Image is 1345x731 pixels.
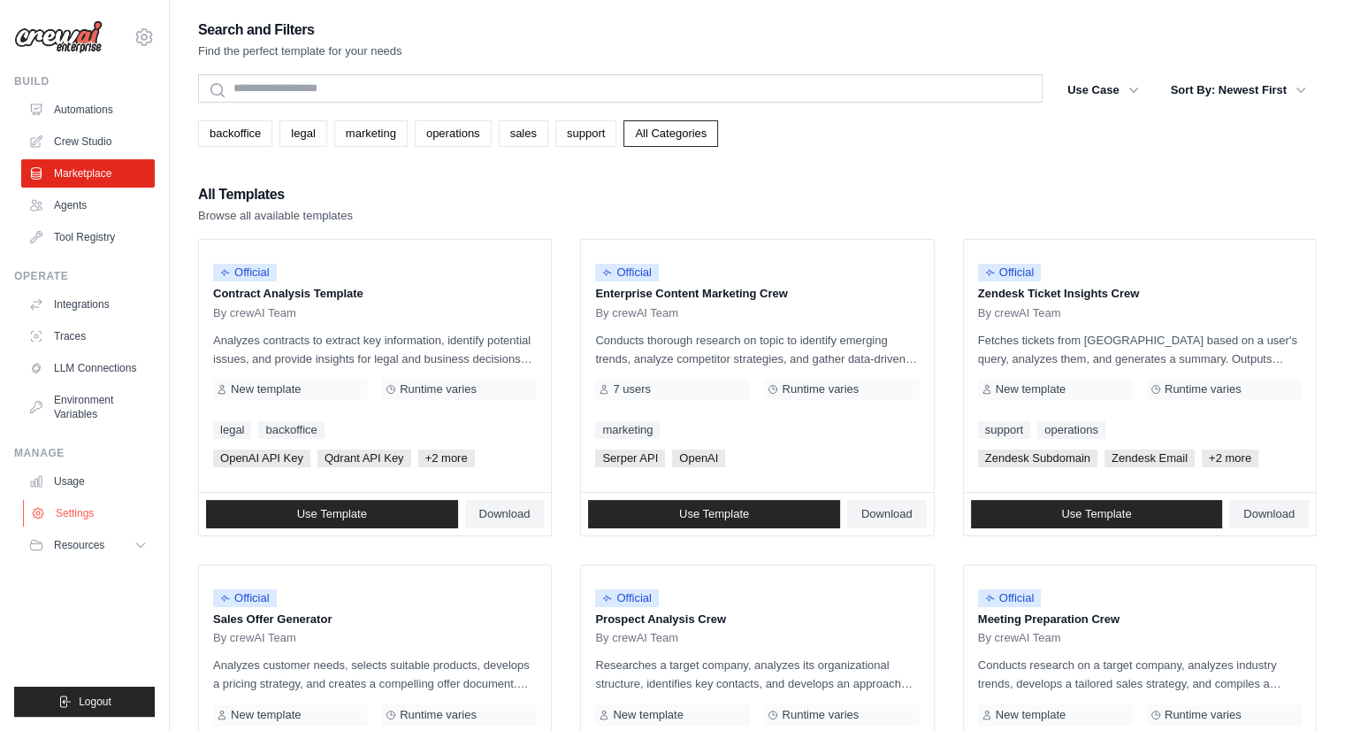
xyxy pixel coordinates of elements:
span: New template [996,708,1066,722]
span: Download [1243,507,1295,521]
span: New template [613,708,683,722]
span: New template [231,708,301,722]
span: Resources [54,538,104,552]
p: Contract Analysis Template [213,285,537,303]
span: OpenAI API Key [213,450,310,467]
a: Download [847,500,927,528]
span: Official [978,264,1042,281]
span: Official [595,589,659,607]
p: Prospect Analysis Crew [595,611,919,628]
div: Operate [14,269,155,283]
span: Serper API [595,450,665,467]
img: Logo [14,20,103,54]
a: Settings [23,499,157,527]
a: Crew Studio [21,127,155,156]
h2: All Templates [198,182,353,207]
a: Traces [21,322,155,350]
span: Download [861,507,913,521]
a: LLM Connections [21,354,155,382]
span: Official [595,264,659,281]
p: Conducts research on a target company, analyzes industry trends, develops a tailored sales strate... [978,656,1302,693]
p: Conducts thorough research on topic to identify emerging trends, analyze competitor strategies, a... [595,331,919,368]
a: sales [499,120,548,147]
span: +2 more [1202,450,1258,467]
span: Zendesk Email [1104,450,1195,467]
a: Agents [21,191,155,219]
span: Runtime varies [782,708,859,722]
a: operations [1037,421,1105,439]
a: All Categories [623,120,718,147]
span: Official [978,589,1042,607]
span: +2 more [418,450,475,467]
span: Use Template [297,507,367,521]
span: Official [213,589,277,607]
a: Use Template [206,500,458,528]
p: Sales Offer Generator [213,611,537,628]
span: 7 users [613,382,651,396]
a: marketing [334,120,408,147]
span: Zendesk Subdomain [978,450,1097,467]
a: Download [1229,500,1309,528]
div: Manage [14,446,155,460]
span: By crewAI Team [978,306,1061,320]
p: Researches a target company, analyzes its organizational structure, identifies key contacts, and ... [595,656,919,693]
span: OpenAI [672,450,725,467]
a: Download [465,500,545,528]
p: Meeting Preparation Crew [978,611,1302,628]
span: Logout [79,695,111,709]
span: By crewAI Team [595,631,678,645]
button: Resources [21,531,155,559]
p: Zendesk Ticket Insights Crew [978,285,1302,303]
span: Runtime varies [1165,708,1242,722]
span: Qdrant API Key [317,450,411,467]
a: backoffice [258,421,324,439]
a: Integrations [21,290,155,319]
p: Fetches tickets from [GEOGRAPHIC_DATA] based on a user's query, analyzes them, and generates a su... [978,331,1302,368]
span: New template [996,382,1066,396]
p: Enterprise Content Marketing Crew [595,285,919,303]
p: Find the perfect template for your needs [198,42,402,60]
a: legal [279,120,326,147]
a: backoffice [198,120,272,147]
span: New template [231,382,301,396]
button: Logout [14,687,155,717]
span: Download [479,507,531,521]
a: marketing [595,421,660,439]
span: Use Template [679,507,749,521]
h2: Search and Filters [198,18,402,42]
a: Environment Variables [21,386,155,428]
a: Marketplace [21,159,155,188]
button: Use Case [1057,74,1150,106]
span: Runtime varies [782,382,859,396]
a: Usage [21,467,155,496]
p: Analyzes contracts to extract key information, identify potential issues, and provide insights fo... [213,331,537,368]
a: legal [213,421,251,439]
span: Runtime varies [1165,382,1242,396]
span: Runtime varies [400,708,477,722]
a: operations [415,120,492,147]
div: Build [14,74,155,88]
span: By crewAI Team [595,306,678,320]
span: By crewAI Team [978,631,1061,645]
a: Use Template [971,500,1223,528]
a: support [978,421,1030,439]
span: By crewAI Team [213,631,296,645]
button: Sort By: Newest First [1160,74,1317,106]
span: Runtime varies [400,382,477,396]
a: Tool Registry [21,223,155,251]
span: By crewAI Team [213,306,296,320]
p: Browse all available templates [198,207,353,225]
a: Automations [21,96,155,124]
a: support [555,120,616,147]
span: Use Template [1061,507,1131,521]
span: Official [213,264,277,281]
p: Analyzes customer needs, selects suitable products, develops a pricing strategy, and creates a co... [213,656,537,693]
a: Use Template [588,500,840,528]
